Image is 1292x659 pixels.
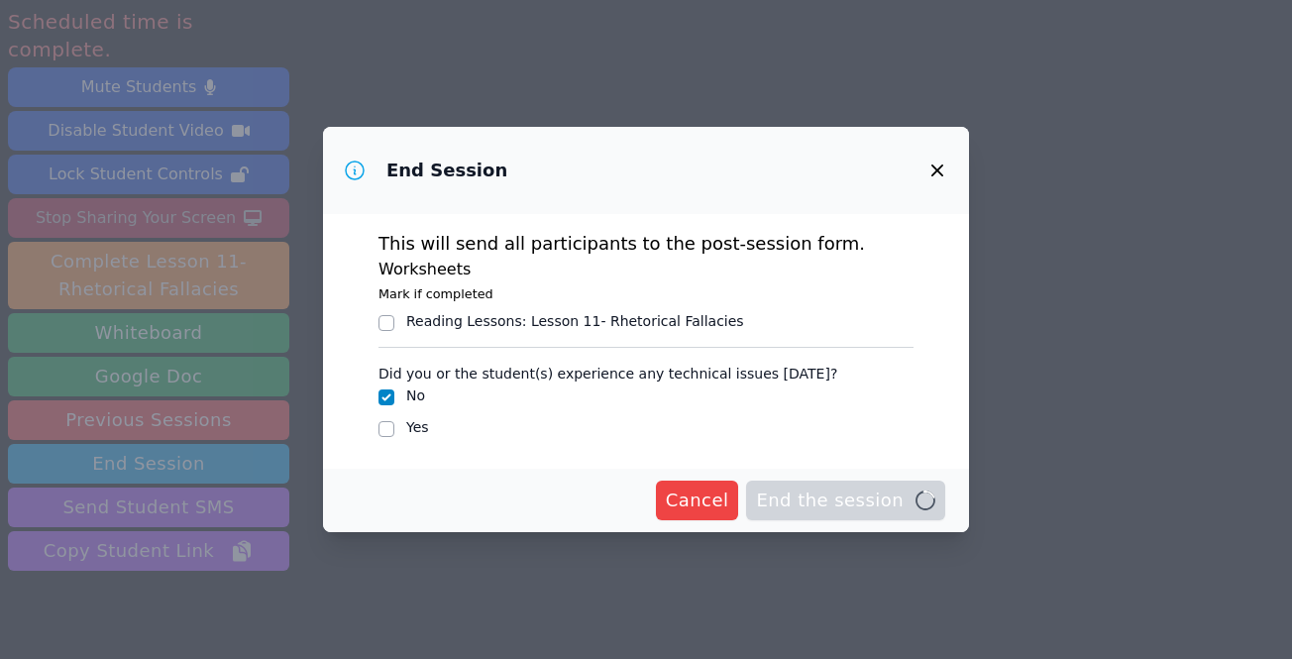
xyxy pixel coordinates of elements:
label: Yes [406,419,429,435]
h3: Worksheets [378,258,914,281]
h3: End Session [386,159,507,182]
button: Cancel [656,481,739,520]
legend: Did you or the student(s) experience any technical issues [DATE]? [378,356,837,385]
label: No [406,387,425,403]
div: Reading Lessons : Lesson 11- Rhetorical Fallacies [406,311,744,331]
p: This will send all participants to the post-session form. [378,230,914,258]
button: End the session [746,481,945,520]
span: Cancel [666,487,729,514]
span: End the session [756,487,935,514]
small: Mark if completed [378,286,493,301]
